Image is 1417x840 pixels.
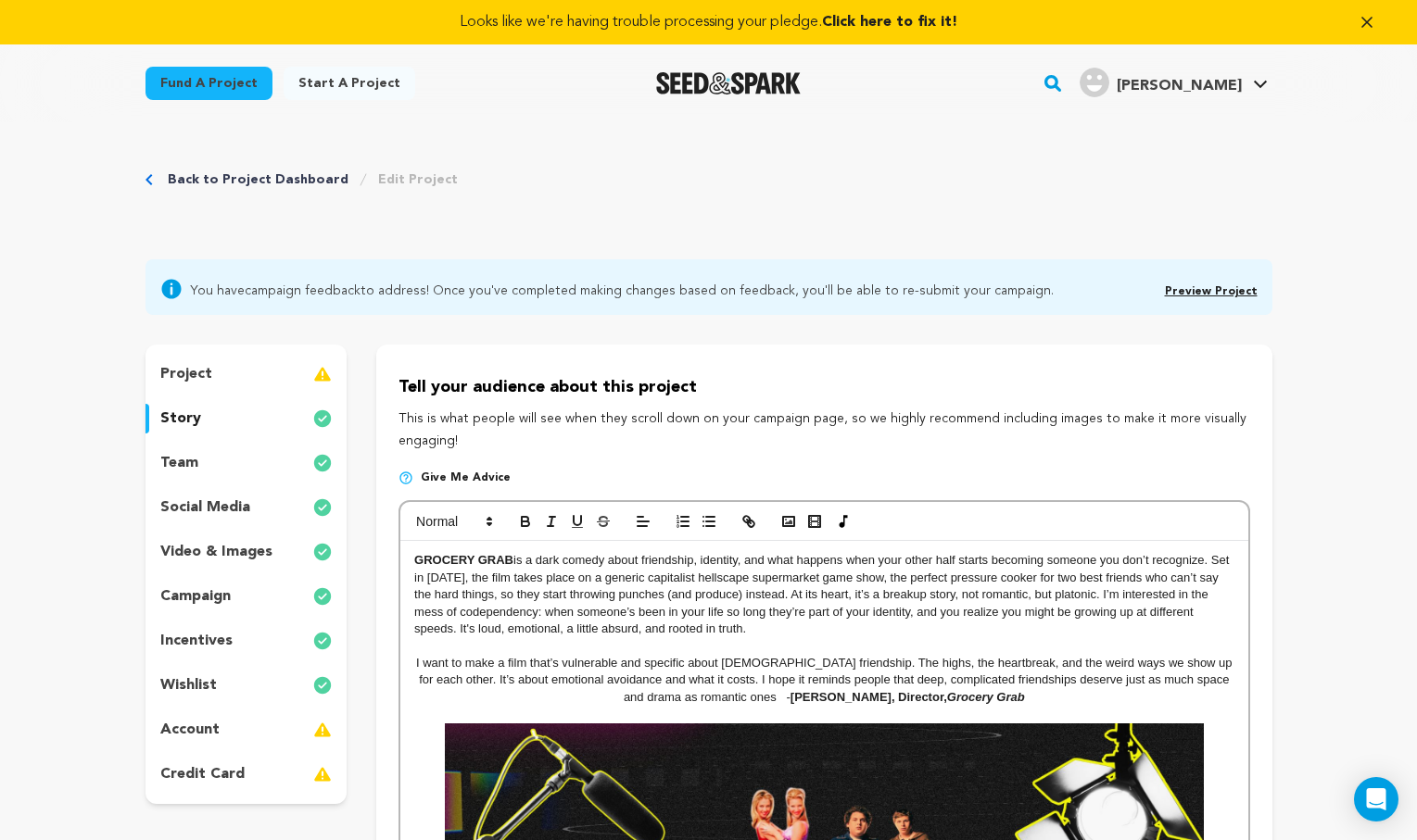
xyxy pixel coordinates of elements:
[190,278,1054,300] span: You have to address! Once you've completed making changes based on feedback, you'll be able to re...
[160,407,201,430] p: story
[822,15,957,30] span: Click here to fix it!
[1117,79,1242,94] span: [PERSON_NAME]
[414,655,1234,706] p: I want to make a film that’s vulnerable and specific about [DEMOGRAPHIC_DATA] friendship. The hig...
[313,452,332,474] img: check-circle-full.svg
[378,170,458,189] a: Edit Project
[160,763,245,785] p: credit card
[245,284,361,297] a: campaign feedback
[160,630,233,652] p: incentives
[284,67,415,100] a: Start a project
[160,541,272,563] p: video & images
[313,585,332,608] img: check-circle-full.svg
[22,11,1395,33] a: Looks like we're having trouble processing your pledge.Click here to fix it!
[399,374,1249,401] p: Tell your audience about this project
[421,470,511,485] span: Give me advice
[313,630,332,652] img: check-circle-full.svg
[313,496,332,519] img: check-circle-full.svg
[145,671,348,700] button: wishlist
[160,452,198,474] p: team
[160,363,212,385] p: project
[414,552,1234,637] p: is a dark comedy about friendship, identity, and what happens when your other half starts becomin...
[145,170,458,189] div: Breadcrumb
[160,585,231,608] p: campaign
[414,553,513,567] strong: GROCERY GRAB
[1165,286,1258,297] a: Preview Project
[313,719,332,741] img: warning-full.svg
[145,404,348,433] button: story
[313,674,332,696] img: check-circle-full.svg
[145,759,348,789] button: credit card
[145,448,348,478] button: team
[1076,64,1272,97] a: Dani A.'s Profile
[1076,64,1272,103] span: Dani A.'s Profile
[313,363,332,385] img: warning-full.svg
[160,496,250,519] p: social media
[656,72,802,94] img: Seed&Spark Logo Dark Mode
[145,359,348,389] button: project
[313,407,332,430] img: check-circle-full.svg
[313,541,332,563] img: check-circle-full.svg
[160,719,220,741] p: account
[160,674,217,696] p: wishlist
[1080,68,1109,97] img: user.png
[1354,777,1398,821] div: Open Intercom Messenger
[791,690,1025,704] strong: [PERSON_NAME], Director,
[168,170,348,189] a: Back to Project Dashboard
[656,72,802,94] a: Seed&Spark Homepage
[145,67,272,100] a: Fund a project
[145,537,348,567] button: video & images
[399,470,413,485] img: help-circle.svg
[947,690,1025,704] em: Grocery Grab
[399,408,1249,453] p: This is what people will see when they scroll down on your campaign page, so we highly recommend ...
[313,763,332,785] img: warning-full.svg
[145,715,348,745] button: account
[145,582,348,611] button: campaign
[1080,68,1242,97] div: Dani A.'s Profile
[145,626,348,656] button: incentives
[145,493,348,522] button: social media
